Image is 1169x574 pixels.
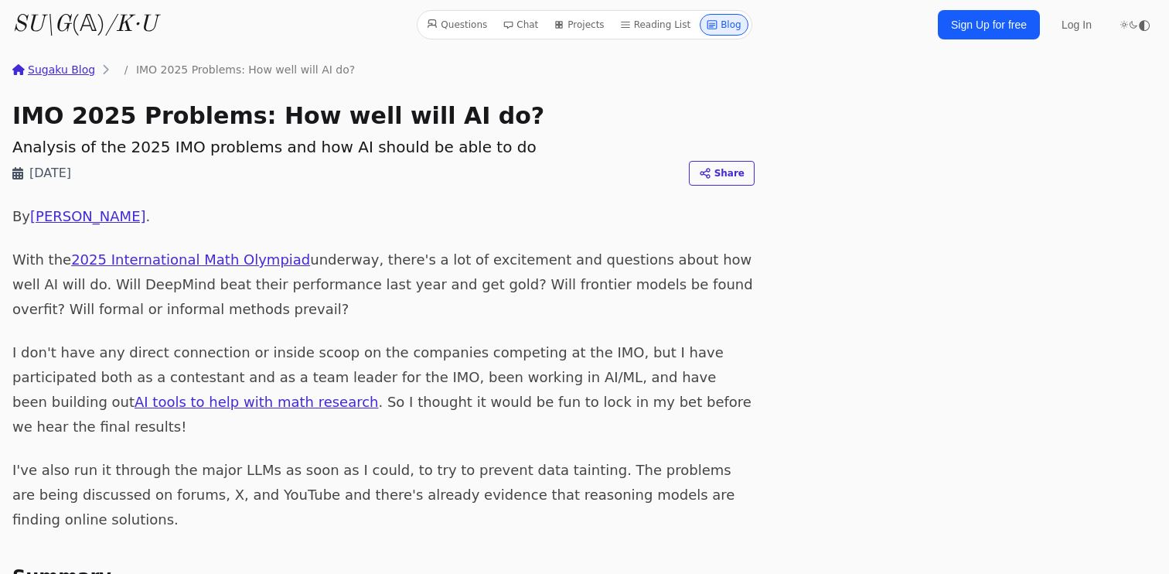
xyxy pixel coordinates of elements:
a: [PERSON_NAME] [30,208,146,224]
li: IMO 2025 Problems: How well will AI do? [116,62,355,77]
time: [DATE] [29,164,71,183]
a: SU\G(𝔸)/K·U [12,11,157,39]
i: SU\G [12,13,71,36]
a: 2025 International Math Olympiad [71,251,310,268]
a: Sign Up for free [938,10,1040,39]
button: ◐ [1120,9,1150,40]
a: Projects [547,14,610,36]
a: Chat [496,14,544,36]
p: With the underway, there's a lot of excitement and questions about how well AI will do. Will Deep... [12,248,755,322]
p: I've also run it through the major LLMs as soon as I could, to try to prevent data tainting. The ... [12,458,755,532]
a: Reading List [614,14,697,36]
p: By . [12,204,755,229]
p: I don't have any direct connection or inside scoop on the companies competing at the IMO, but I h... [12,340,755,439]
a: Log In [1052,11,1101,39]
i: /K·U [105,13,157,36]
h1: IMO 2025 Problems: How well will AI do? [12,102,755,130]
a: Sugaku Blog [12,62,95,77]
span: ◐ [1138,18,1150,32]
nav: breadcrumbs [12,62,755,77]
h2: Analysis of the 2025 IMO problems and how AI should be able to do [12,136,755,158]
a: Blog [700,14,748,36]
a: AI tools to help with math research [135,394,378,410]
span: Share [714,166,745,180]
a: Questions [421,14,493,36]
